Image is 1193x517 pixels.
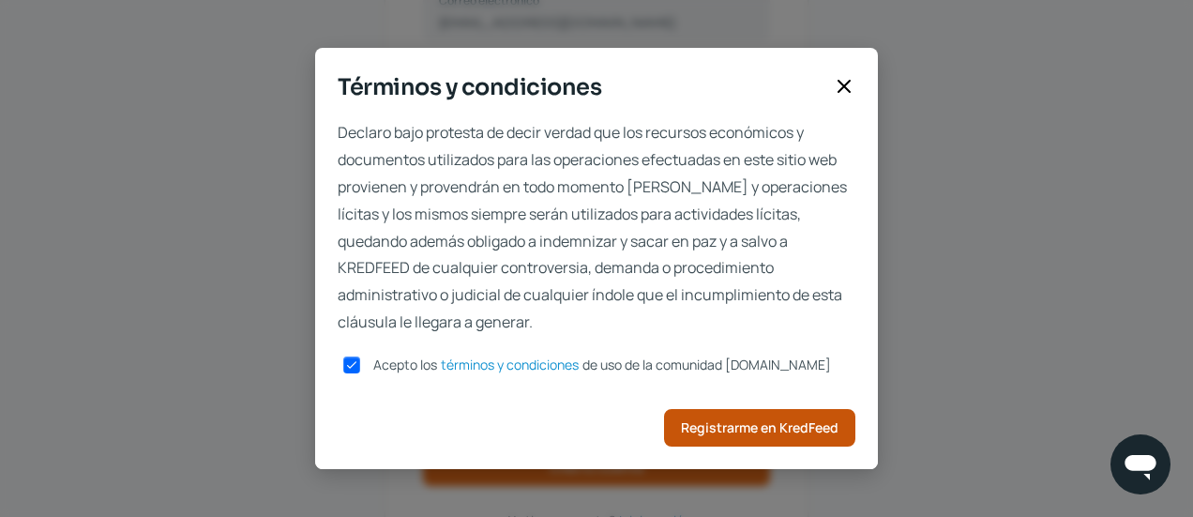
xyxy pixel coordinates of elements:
[338,119,855,335] span: Declaro bajo protesta de decir verdad que los recursos económicos y documentos utilizados para la...
[1122,446,1159,483] img: chatIcon
[681,421,838,434] span: Registrarme en KredFeed
[664,409,855,447] button: Registrarme en KredFeed
[373,356,437,373] span: Acepto los
[441,358,579,372] a: términos y condiciones
[338,70,825,104] span: Términos y condiciones
[582,356,831,373] span: de uso de la comunidad [DOMAIN_NAME]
